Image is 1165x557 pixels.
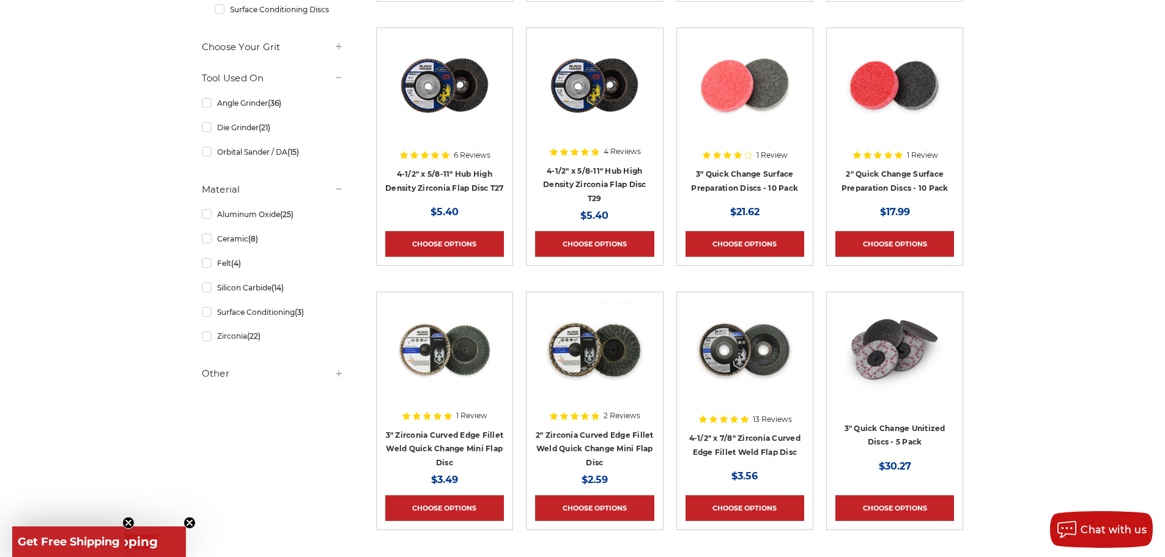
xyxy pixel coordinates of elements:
[880,206,910,218] span: $17.99
[202,228,344,249] a: Ceramic
[691,169,798,193] a: 3" Quick Change Surface Preparation Discs - 10 Pack
[753,416,792,423] span: 13 Reviews
[535,37,654,155] a: Zirconia flap disc with screw hub
[396,37,494,135] img: high density flap disc with screw hub
[431,206,459,218] span: $5.40
[841,169,949,193] a: 2" Quick Change Surface Preparation Discs - 10 Pack
[295,308,304,317] span: (3)
[546,37,643,135] img: Zirconia flap disc with screw hub
[686,37,804,155] a: 3 inch surface preparation discs
[543,166,646,203] a: 4-1/2" x 5/8-11" Hub High Density Zirconia Flap Disc T29
[272,283,284,292] span: (14)
[202,325,344,347] a: Zirconia
[835,231,954,257] a: Choose Options
[202,92,344,114] a: Angle Grinder
[431,474,458,485] span: $3.49
[12,526,125,557] div: Get Free ShippingClose teaser
[280,210,294,219] span: (25)
[730,206,760,218] span: $21.62
[202,117,344,138] a: Die Grinder
[287,147,299,157] span: (15)
[535,301,654,419] a: BHA 2 inch mini curved edge quick change flap discs
[846,37,944,135] img: 2 inch surface preparation discs
[1081,524,1147,536] span: Chat with us
[835,301,954,419] a: 3" Quick Change Unitized Discs - 5 Pack
[248,234,258,243] span: (8)
[696,37,794,135] img: 3 inch surface preparation discs
[202,182,344,197] h5: Material
[907,152,938,159] span: 1 Review
[582,474,608,485] span: $2.59
[696,301,794,399] img: Black Hawk Abrasives 4.5 inch curved edge flap disc
[18,535,120,548] span: Get Free Shipping
[536,430,654,467] a: 2" Zirconia Curved Edge Fillet Weld Quick Change Mini Flap Disc
[689,433,801,457] a: 4-1/2" x 7/8" Zirconia Curved Edge Fillet Weld Flap Disc
[202,204,344,225] a: Aluminum Oxide
[202,301,344,323] a: Surface Conditioning
[202,253,344,274] a: Felt
[202,71,344,86] h5: Tool Used On
[835,37,954,155] a: 2 inch surface preparation discs
[385,495,504,521] a: Choose Options
[259,123,270,132] span: (21)
[686,231,804,257] a: Choose Options
[731,470,758,482] span: $3.56
[546,301,643,399] img: BHA 2 inch mini curved edge quick change flap discs
[580,210,608,221] span: $5.40
[247,331,261,341] span: (22)
[686,301,804,419] a: Black Hawk Abrasives 4.5 inch curved edge flap disc
[835,495,954,521] a: Choose Options
[686,495,804,521] a: Choose Options
[385,169,504,193] a: 4-1/2" x 5/8-11" Hub High Density Zirconia Flap Disc T27
[535,495,654,521] a: Choose Options
[756,152,788,159] span: 1 Review
[231,259,241,268] span: (4)
[845,424,945,447] a: 3" Quick Change Unitized Discs - 5 Pack
[879,460,911,472] span: $30.27
[385,301,504,419] a: BHA 3 inch quick change curved edge flap discs
[12,526,186,557] div: Get Free ShippingClose teaser
[183,517,196,529] button: Close teaser
[385,37,504,155] a: high density flap disc with screw hub
[846,301,944,399] img: 3" Quick Change Unitized Discs - 5 Pack
[386,430,504,467] a: 3" Zirconia Curved Edge Fillet Weld Quick Change Mini Flap Disc
[396,301,494,399] img: BHA 3 inch quick change curved edge flap discs
[122,517,135,529] button: Close teaser
[202,366,344,381] h5: Other
[454,152,490,159] span: 6 Reviews
[535,231,654,257] a: Choose Options
[202,277,344,298] a: Silicon Carbide
[202,40,344,54] h5: Choose Your Grit
[268,98,281,108] span: (36)
[202,141,344,163] a: Orbital Sander / DA
[385,231,504,257] a: Choose Options
[1050,511,1153,548] button: Chat with us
